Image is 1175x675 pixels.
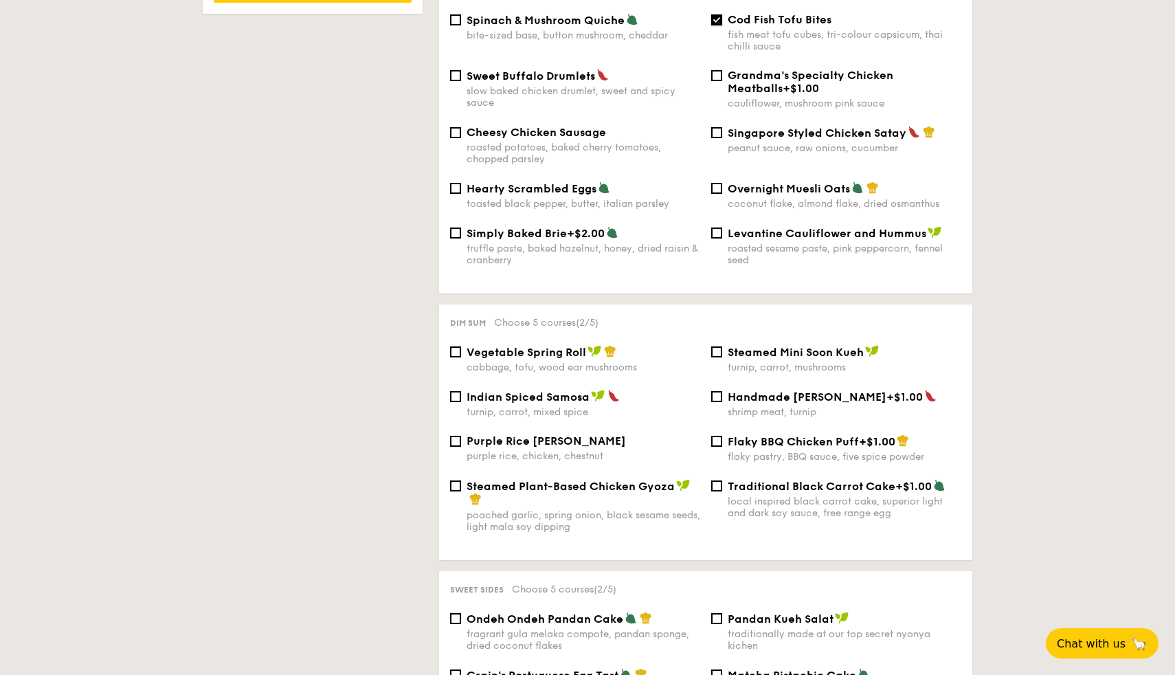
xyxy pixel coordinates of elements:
[512,584,616,595] span: Choose 5 courses
[467,126,606,139] span: Cheesy Chicken Sausage
[924,390,937,402] img: icon-spicy.37a8142b.svg
[594,584,616,595] span: (2/5)
[728,435,859,448] span: Flaky BBQ Chicken Puff
[728,182,850,195] span: Overnight Muesli Oats
[728,126,906,140] span: Singapore Styled Chicken Satay
[467,434,626,447] span: Purple Rice [PERSON_NAME]
[587,345,601,357] img: icon-vegan.f8ff3823.svg
[859,435,895,448] span: +$1.00
[467,509,700,533] div: poached garlic, spring onion, black sesame seeds, light mala soy dipping
[450,127,461,138] input: Cheesy Chicken Sausageroasted potatoes, baked cherry tomatoes, chopped parsley
[711,436,722,447] input: Flaky BBQ Chicken Puff+$1.00flaky pastry, BBQ sauce, five spice powder
[467,14,625,27] span: Spinach & Mushroom Quiche
[865,345,879,357] img: icon-vegan.f8ff3823.svg
[728,451,961,463] div: flaky pastry, BBQ sauce, five spice powder
[728,628,961,652] div: traditionally made at our top secret nyonya kichen
[467,406,700,418] div: turnip, carrot, mixed spice
[450,318,486,328] span: Dim sum
[607,390,620,402] img: icon-spicy.37a8142b.svg
[467,628,700,652] div: fragrant gula melaka compote, pandan sponge, dried coconut flakes
[676,479,690,491] img: icon-vegan.f8ff3823.svg
[728,406,961,418] div: shrimp meat, turnip
[596,69,609,81] img: icon-spicy.37a8142b.svg
[895,480,932,493] span: +$1.00
[494,317,598,329] span: Choose 5 courses
[711,613,722,624] input: Pandan Kueh Salattraditionally made at our top secret nyonya kichen
[467,30,700,41] div: bite-sized base, button mushroom, cheddar
[897,434,909,447] img: icon-chef-hat.a58ddaea.svg
[467,390,590,403] span: Indian Spiced Samosa
[728,243,961,266] div: roasted sesame paste, pink peppercorn, fennel seed
[567,227,605,240] span: +$2.00
[711,183,722,194] input: Overnight Muesli Oatscoconut flake, almond flake, dried osmanthus
[728,13,831,26] span: Cod Fish Tofu Bites
[467,227,567,240] span: Simply Baked Brie
[625,612,637,624] img: icon-vegetarian.fe4039eb.svg
[604,345,616,357] img: icon-chef-hat.a58ddaea.svg
[467,142,700,165] div: roasted potatoes, baked cherry tomatoes, chopped parsley
[1057,637,1126,650] span: Chat with us
[851,181,864,194] img: icon-vegetarian.fe4039eb.svg
[728,612,833,626] span: Pandan Kueh Salat
[728,346,864,359] span: Steamed Mini Soon Kueh
[1131,636,1148,652] span: 🦙
[450,480,461,491] input: Steamed Plant-Based Chicken Gyozapoached garlic, spring onion, black sesame seeds, light mala soy...
[783,82,819,95] span: +$1.00
[606,226,618,239] img: icon-vegetarian.fe4039eb.svg
[467,182,596,195] span: Hearty Scrambled Eggs
[728,390,886,403] span: Handmade [PERSON_NAME]
[711,70,722,81] input: Grandma's Specialty Chicken Meatballs+$1.00cauliflower, mushroom pink sauce
[711,228,722,239] input: Levantine Cauliflower and Hummusroasted sesame paste, pink peppercorn, fennel seed
[640,612,652,624] img: icon-chef-hat.a58ddaea.svg
[923,126,935,138] img: icon-chef-hat.a58ddaea.svg
[886,390,923,403] span: +$1.00
[469,493,482,505] img: icon-chef-hat.a58ddaea.svg
[1046,628,1159,659] button: Chat with us🦙
[467,85,700,109] div: slow baked chicken drumlet, sweet and spicy sauce
[928,226,941,239] img: icon-vegan.f8ff3823.svg
[835,612,849,624] img: icon-vegan.f8ff3823.svg
[467,480,675,493] span: Steamed Plant-Based Chicken Gyoza
[626,13,638,25] img: icon-vegetarian.fe4039eb.svg
[450,346,461,357] input: Vegetable Spring Rollcabbage, tofu, wood ear mushrooms
[728,198,961,210] div: coconut flake, almond flake, dried osmanthus
[576,317,598,329] span: (2/5)
[933,479,945,491] img: icon-vegetarian.fe4039eb.svg
[908,126,920,138] img: icon-spicy.37a8142b.svg
[728,98,961,109] div: cauliflower, mushroom pink sauce
[467,450,700,462] div: purple rice, chicken, chestnut
[728,480,895,493] span: Traditional Black Carrot Cake
[711,14,722,25] input: Cod Fish Tofu Bitesfish meat tofu cubes, tri-colour capsicum, thai chilli sauce
[467,612,623,626] span: Ondeh Ondeh Pandan Cake
[728,69,893,95] span: Grandma's Specialty Chicken Meatballs
[467,362,700,373] div: cabbage, tofu, wood ear mushrooms
[728,142,961,154] div: peanut sauce, raw onions, cucumber
[450,14,461,25] input: Spinach & Mushroom Quichebite-sized base, button mushroom, cheddar
[711,480,722,491] input: Traditional Black Carrot Cake+$1.00local inspired black carrot cake, superior light and dark soy ...
[728,29,961,52] div: fish meat tofu cubes, tri-colour capsicum, thai chilli sauce
[450,228,461,239] input: Simply Baked Brie+$2.00truffle paste, baked hazelnut, honey, dried raisin & cranberry
[450,585,504,595] span: Sweet sides
[728,227,926,240] span: Levantine Cauliflower and Hummus
[467,198,700,210] div: toasted black pepper, butter, italian parsley
[711,127,722,138] input: Singapore Styled Chicken Sataypeanut sauce, raw onions, cucumber
[450,613,461,624] input: Ondeh Ondeh Pandan Cakefragrant gula melaka compote, pandan sponge, dried coconut flakes
[467,346,586,359] span: Vegetable Spring Roll
[467,243,700,266] div: truffle paste, baked hazelnut, honey, dried raisin & cranberry
[728,496,961,519] div: local inspired black carrot cake, superior light and dark soy sauce, free range egg
[598,181,610,194] img: icon-vegetarian.fe4039eb.svg
[450,70,461,81] input: Sweet Buffalo Drumletsslow baked chicken drumlet, sweet and spicy sauce
[450,183,461,194] input: Hearty Scrambled Eggstoasted black pepper, butter, italian parsley
[711,346,722,357] input: Steamed Mini Soon Kuehturnip, carrot, mushrooms
[728,362,961,373] div: turnip, carrot, mushrooms
[866,181,879,194] img: icon-chef-hat.a58ddaea.svg
[467,69,595,82] span: Sweet Buffalo Drumlets
[450,391,461,402] input: Indian Spiced Samosaturnip, carrot, mixed spice
[711,391,722,402] input: Handmade [PERSON_NAME]+$1.00shrimp meat, turnip
[591,390,605,402] img: icon-vegan.f8ff3823.svg
[450,436,461,447] input: Purple Rice [PERSON_NAME]purple rice, chicken, chestnut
